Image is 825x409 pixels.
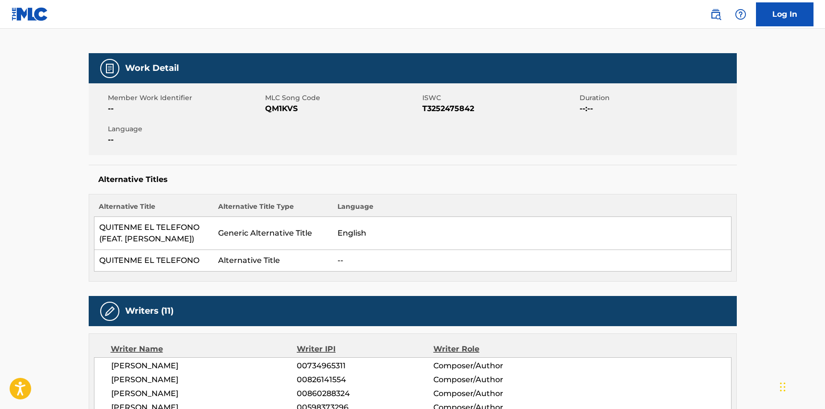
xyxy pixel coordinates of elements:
[94,250,213,272] td: QUITENME EL TELEFONO
[108,103,263,114] span: --
[125,63,179,74] h5: Work Detail
[12,7,48,21] img: MLC Logo
[104,306,116,317] img: Writers
[422,103,577,114] span: T3252475842
[297,374,433,386] span: 00826141554
[333,217,731,250] td: English
[213,217,333,250] td: Generic Alternative Title
[777,363,825,409] div: Widget de chat
[433,388,558,399] span: Composer/Author
[108,134,263,146] span: --
[94,202,213,217] th: Alternative Title
[297,343,433,355] div: Writer IPI
[108,93,263,103] span: Member Work Identifier
[213,250,333,272] td: Alternative Title
[706,5,725,24] a: Public Search
[94,217,213,250] td: QUITENME EL TELEFONO (FEAT. [PERSON_NAME])
[433,343,558,355] div: Writer Role
[111,360,297,372] span: [PERSON_NAME]
[580,93,734,103] span: Duration
[104,63,116,74] img: Work Detail
[111,388,297,399] span: [PERSON_NAME]
[333,202,731,217] th: Language
[333,250,731,272] td: --
[111,374,297,386] span: [PERSON_NAME]
[108,124,263,134] span: Language
[731,5,750,24] div: Help
[422,93,577,103] span: ISWC
[433,360,558,372] span: Composer/Author
[433,374,558,386] span: Composer/Author
[580,103,734,114] span: --:--
[213,202,333,217] th: Alternative Title Type
[265,93,420,103] span: MLC Song Code
[111,343,297,355] div: Writer Name
[735,9,746,20] img: help
[297,360,433,372] span: 00734965311
[98,175,727,184] h5: Alternative Titles
[265,103,420,114] span: QM1KVS
[297,388,433,399] span: 00860288324
[780,373,786,401] div: Arrastrar
[777,363,825,409] iframe: Chat Widget
[710,9,721,20] img: search
[756,2,813,26] a: Log In
[125,306,174,317] h5: Writers (11)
